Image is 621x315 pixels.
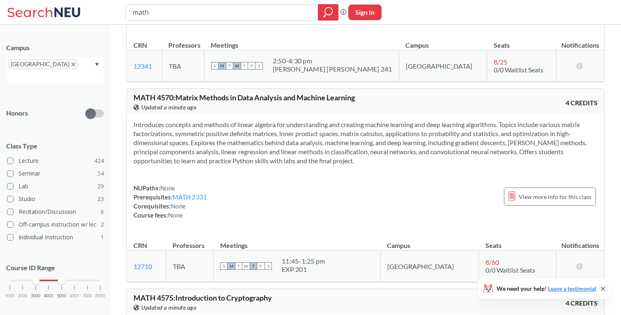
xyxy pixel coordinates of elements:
div: NUPaths: Prerequisites: Corequisites: Course fees: [133,183,207,220]
th: Notifications [557,32,604,50]
a: Leave a testimonial [548,285,596,292]
div: Campus [6,43,104,52]
span: 4 CREDITS [566,299,598,308]
span: T [241,62,248,69]
th: Seats [487,32,557,50]
span: [GEOGRAPHIC_DATA]X to remove pill [8,59,78,69]
span: 29 [97,182,104,191]
span: 1000 [5,294,15,298]
th: Campus [380,233,478,250]
span: MATH 4575 : Introduction to Cryptography [133,293,272,302]
div: 2:50 - 4:30 pm [273,57,392,65]
span: None [171,202,186,210]
span: Updated a minute ago [141,103,196,112]
th: Seats [479,233,557,250]
th: Meetings [204,32,399,50]
span: 4 CREDITS [566,98,598,107]
span: T [235,262,242,270]
label: Studio [7,194,104,204]
span: T [250,262,257,270]
span: T [226,62,233,69]
th: Meetings [214,233,381,250]
svg: Dropdown arrow [95,63,99,66]
button: Sign In [348,5,382,20]
span: 0/0 Waitlist Seats [494,66,543,74]
span: F [248,62,255,69]
label: Off-campus instruction w/ lec [7,219,104,230]
div: EXP 201 [282,265,325,273]
svg: magnifying glass [323,7,333,18]
label: Recitation/Discussion [7,206,104,217]
div: magnifying glass [318,4,338,21]
a: 12710 [133,262,152,270]
td: [GEOGRAPHIC_DATA] [380,250,478,282]
span: S [255,62,263,69]
span: 8 / 60 [485,258,499,266]
span: MATH 4570 : Matrix Methods in Data Analysis and Machine Learning [133,93,355,102]
span: W [233,62,241,69]
span: View more info for this class [519,192,591,202]
span: S [264,262,272,270]
span: M [218,62,226,69]
th: Notifications [557,233,604,250]
th: Professors [166,233,213,250]
td: [GEOGRAPHIC_DATA] [399,50,487,82]
span: F [257,262,264,270]
span: 7000 [83,294,92,298]
th: Professors [162,32,204,50]
p: Course ID Range [6,263,104,273]
span: 1 [101,233,104,242]
div: CRN [133,241,147,250]
span: 8000 [95,294,105,298]
span: 8 / 25 [494,58,507,66]
label: Lab [7,181,104,192]
div: [PERSON_NAME] [PERSON_NAME] 241 [273,65,392,73]
a: MATH 2331 [172,193,207,201]
span: 54 [97,169,104,178]
input: Class, professor, course number, "phrase" [132,5,312,19]
th: Campus [399,32,487,50]
a: 12341 [133,62,152,70]
label: Seminar [7,168,104,179]
span: Class Type [6,141,104,151]
div: 11:45 - 1:25 pm [282,257,325,265]
svg: X to remove pill [71,63,75,66]
div: [GEOGRAPHIC_DATA]X to remove pillDropdown arrow [6,57,104,83]
span: 5000 [57,294,67,298]
span: 0/0 Waitlist Seats [485,266,535,274]
span: 2000 [18,294,28,298]
span: 424 [94,156,104,165]
div: CRN [133,41,147,50]
span: None [168,211,183,219]
span: None [160,184,175,192]
span: S [220,262,228,270]
span: 3000 [31,294,41,298]
span: 6000 [69,294,79,298]
label: Individual Instruction [7,232,104,243]
span: 23 [97,195,104,204]
span: S [211,62,218,69]
section: Introduces concepts and methods of linear algebra for understanding and creating machine learning... [133,120,598,165]
td: TBA [166,250,213,282]
td: TBA [162,50,204,82]
span: W [242,262,250,270]
span: 2 [101,220,104,229]
span: We need your help! [497,286,596,292]
p: Honors [6,109,28,118]
span: M [228,262,235,270]
span: Updated a minute ago [141,303,196,312]
span: 4000 [44,294,53,298]
label: Lecture [7,155,104,166]
span: 6 [101,207,104,216]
